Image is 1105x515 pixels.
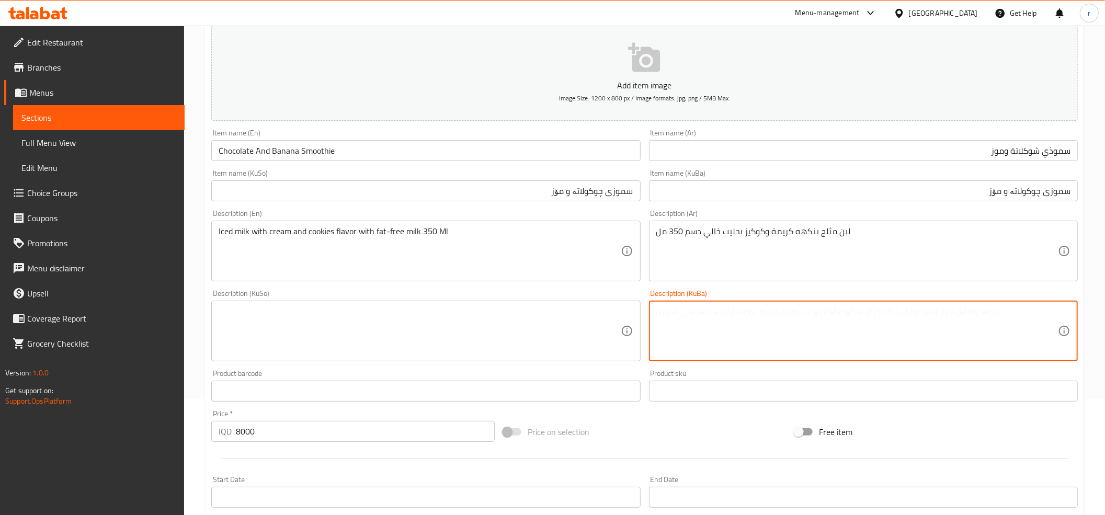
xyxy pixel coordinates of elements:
[27,212,176,224] span: Coupons
[4,205,185,231] a: Coupons
[5,366,31,380] span: Version:
[236,421,495,442] input: Please enter price
[1088,7,1090,19] span: r
[649,381,1078,402] input: Please enter product sku
[27,61,176,74] span: Branches
[5,394,72,408] a: Support.OpsPlatform
[559,92,730,104] span: Image Size: 1200 x 800 px / Image formats: jpg, png / 5MB Max.
[4,80,185,105] a: Menus
[219,425,232,438] p: IQD
[4,231,185,256] a: Promotions
[27,187,176,199] span: Choice Groups
[27,312,176,325] span: Coverage Report
[528,426,589,438] span: Price on selection
[819,426,852,438] span: Free item
[211,381,640,402] input: Please enter product barcode
[4,30,185,55] a: Edit Restaurant
[649,140,1078,161] input: Enter name Ar
[27,36,176,49] span: Edit Restaurant
[4,281,185,306] a: Upsell
[795,7,860,19] div: Menu-management
[211,140,640,161] input: Enter name En
[27,262,176,274] span: Menu disclaimer
[211,25,1078,121] button: Add item imageImage Size: 1200 x 800 px / Image formats: jpg, png / 5MB Max.
[909,7,978,19] div: [GEOGRAPHIC_DATA]
[27,337,176,350] span: Grocery Checklist
[4,55,185,80] a: Branches
[21,136,176,149] span: Full Menu View
[4,180,185,205] a: Choice Groups
[219,226,620,276] textarea: Iced milk with cream and cookies flavor with fat-free milk 350 Ml
[32,366,49,380] span: 1.0.0
[27,237,176,249] span: Promotions
[21,111,176,124] span: Sections
[5,384,53,397] span: Get support on:
[21,162,176,174] span: Edit Menu
[4,256,185,281] a: Menu disclaimer
[227,79,1062,91] p: Add item image
[27,287,176,300] span: Upsell
[656,226,1058,276] textarea: لبن مثلج بنكهه كريمة وكوكيز بحليب خالي دسم 350 مل
[4,306,185,331] a: Coverage Report
[4,331,185,356] a: Grocery Checklist
[13,155,185,180] a: Edit Menu
[211,180,640,201] input: Enter name KuSo
[649,180,1078,201] input: Enter name KuBa
[13,105,185,130] a: Sections
[13,130,185,155] a: Full Menu View
[29,86,176,99] span: Menus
